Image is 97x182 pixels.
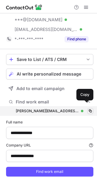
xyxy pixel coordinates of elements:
[16,108,79,114] div: [PERSON_NAME][EMAIL_ADDRESS][PERSON_NAME][DOMAIN_NAME]
[6,98,93,106] button: Find work email
[6,120,93,125] label: Full name
[15,17,62,22] span: ***@[DOMAIN_NAME]
[6,69,93,79] button: AI write personalized message
[6,167,93,177] button: Find work email
[17,57,83,62] div: Save to List / ATS / CRM
[6,143,93,148] label: Company URL
[16,99,86,105] span: Find work email
[17,72,81,76] span: AI write personalized message
[6,83,93,94] button: Add to email campaign
[16,86,65,91] span: Add to email campaign
[65,36,89,42] button: Reveal Button
[6,4,42,11] img: ContactOut v5.3.10
[15,27,78,32] span: [EMAIL_ADDRESS][DOMAIN_NAME]
[6,54,93,65] button: save-profile-one-click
